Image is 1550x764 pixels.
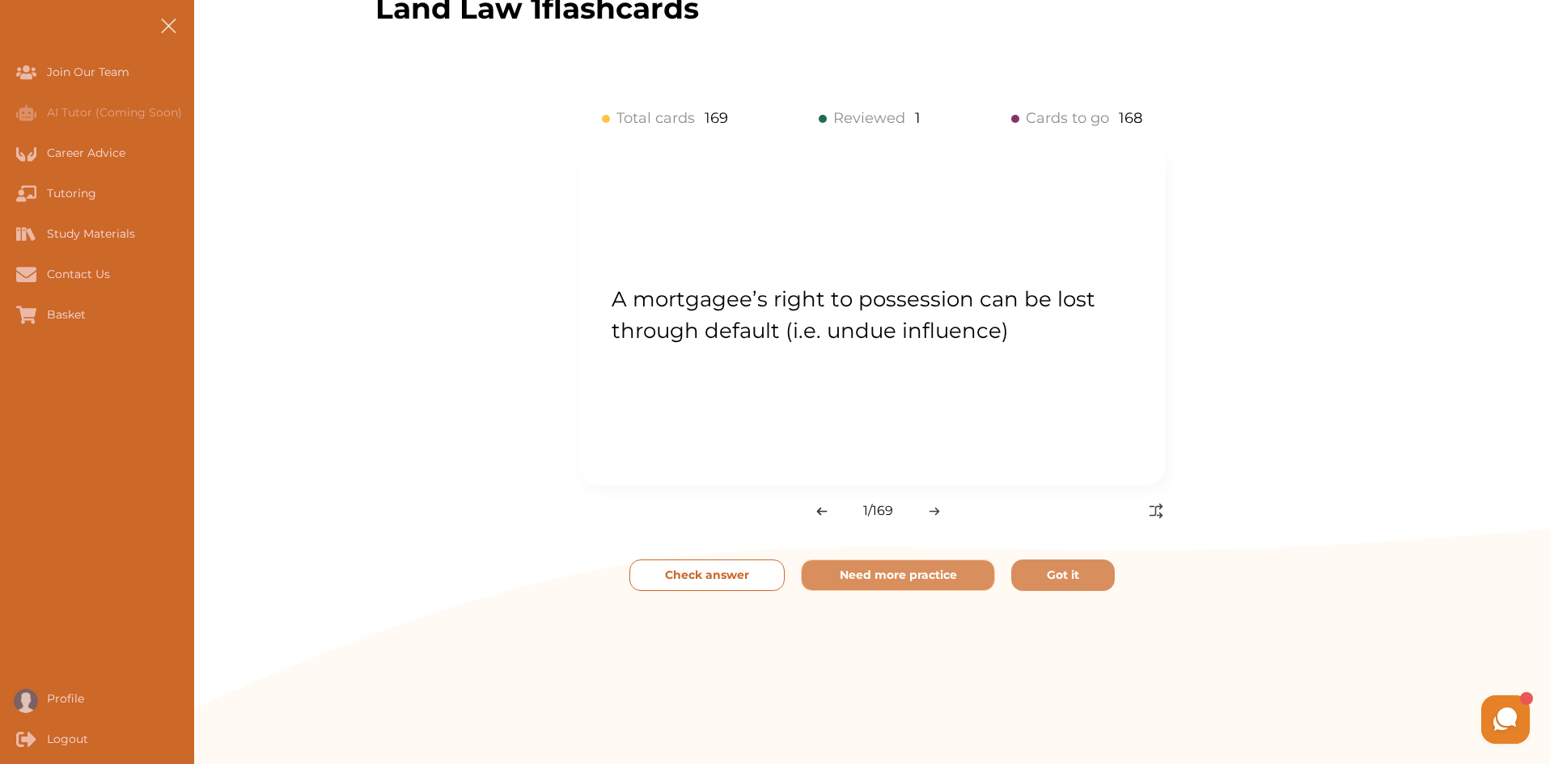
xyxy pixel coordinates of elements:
p: Cards to go [1026,108,1109,129]
iframe: HelpCrunch [1162,691,1534,748]
img: User profile [14,689,38,713]
img: right [929,507,940,516]
img: shuffle [1146,501,1166,521]
p: Need more practice [840,567,957,584]
button: [object Object] [1011,559,1115,591]
button: [object Object] [801,559,995,591]
p: Total cards [616,108,695,129]
img: left [816,507,828,516]
p: Reviewed [833,108,905,129]
button: [object Object] [629,559,785,591]
p: 169 [705,108,728,129]
p: 1 / 169 [863,501,893,521]
p: 168 [1119,108,1142,129]
div: A mortgagee’s right to possession can be lost through default (i.e. undue influence) [612,284,1133,347]
p: Check answer [665,567,749,584]
p: Got it [1047,567,1079,584]
p: 1 [915,108,921,129]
